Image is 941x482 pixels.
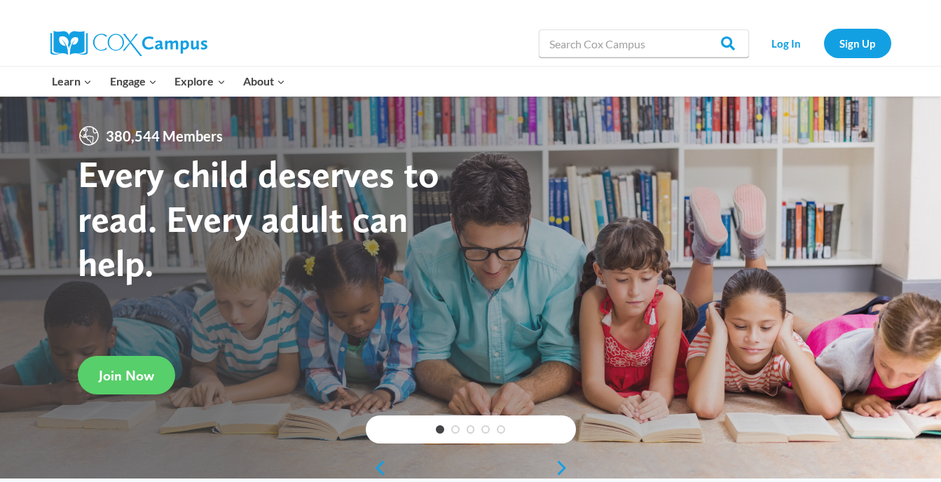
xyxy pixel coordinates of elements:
[100,125,228,147] span: 380,544 Members
[366,460,387,476] a: previous
[555,460,576,476] a: next
[436,425,444,434] a: 1
[78,356,175,394] a: Join Now
[78,151,439,285] strong: Every child deserves to read. Every adult can help.
[174,72,225,90] span: Explore
[756,29,817,57] a: Log In
[110,72,157,90] span: Engage
[52,72,92,90] span: Learn
[497,425,505,434] a: 5
[824,29,891,57] a: Sign Up
[756,29,891,57] nav: Secondary Navigation
[99,367,154,384] span: Join Now
[243,72,285,90] span: About
[43,67,294,96] nav: Primary Navigation
[366,454,576,482] div: content slider buttons
[481,425,490,434] a: 4
[451,425,460,434] a: 2
[539,29,749,57] input: Search Cox Campus
[50,31,207,56] img: Cox Campus
[467,425,475,434] a: 3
